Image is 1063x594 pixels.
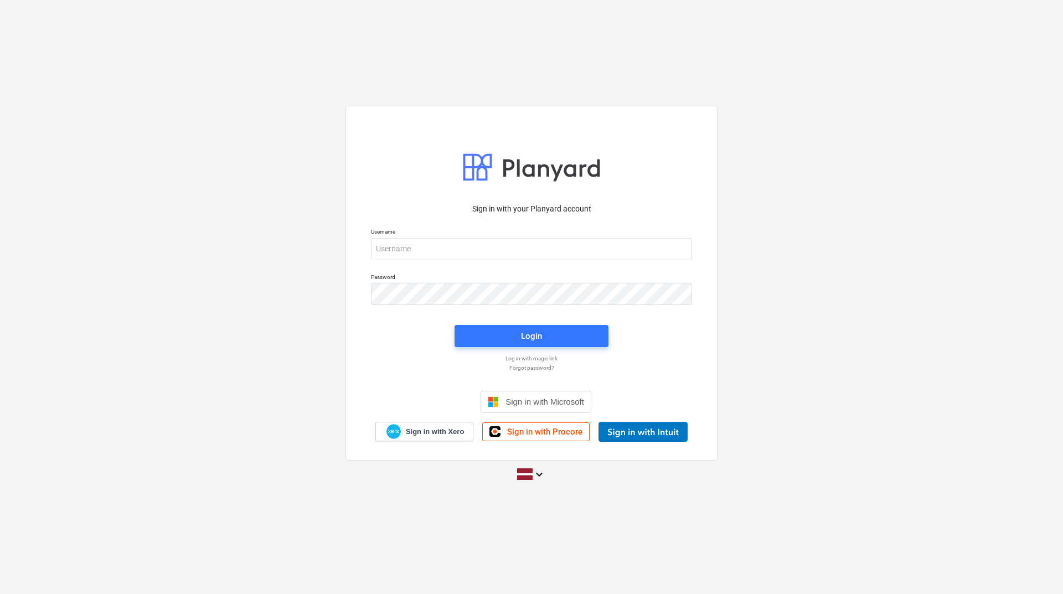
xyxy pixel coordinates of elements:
[371,228,692,237] p: Username
[482,422,590,441] a: Sign in with Procore
[406,427,464,437] span: Sign in with Xero
[505,397,584,406] span: Sign in with Microsoft
[533,468,546,481] i: keyboard_arrow_down
[521,329,542,343] div: Login
[455,325,608,347] button: Login
[386,424,401,439] img: Xero logo
[371,238,692,260] input: Username
[371,273,692,283] p: Password
[365,364,698,371] a: Forgot password?
[375,422,474,441] a: Sign in with Xero
[488,396,499,407] img: Microsoft logo
[507,427,582,437] span: Sign in with Procore
[365,355,698,362] a: Log in with magic link
[371,203,692,215] p: Sign in with your Planyard account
